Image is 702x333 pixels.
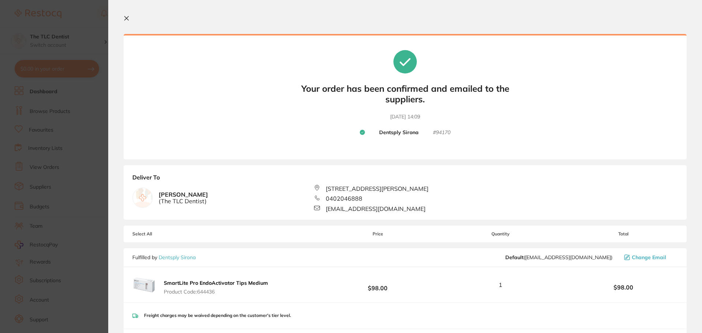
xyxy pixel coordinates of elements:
[162,280,270,295] button: SmartLite Pro EndoActivator Tips Medium Product Code:644436
[433,129,450,136] small: # 94170
[132,231,205,236] span: Select All
[505,254,612,260] span: clientservices@dentsplysirona.com
[144,313,291,318] p: Freight charges may be waived depending on the customer's tier level.
[632,254,666,260] span: Change Email
[159,198,208,204] span: ( The TLC Dentist )
[295,83,515,105] b: Your order has been confirmed and emailed to the suppliers.
[505,254,524,261] b: Default
[132,273,156,296] img: YzBwaTI3dw
[326,195,362,202] span: 0402046888
[133,188,152,208] img: empty.jpg
[132,174,678,185] b: Deliver To
[326,185,429,192] span: [STREET_ADDRESS][PERSON_NAME]
[622,254,678,261] button: Change Email
[569,284,678,291] b: $98.00
[569,231,678,236] span: Total
[164,280,268,286] b: SmartLite Pro EndoActivator Tips Medium
[159,191,208,205] b: [PERSON_NAME]
[132,254,196,260] p: Fulfilled by
[159,254,196,261] a: Dentsply Sirona
[323,231,432,236] span: Price
[326,205,426,212] span: [EMAIL_ADDRESS][DOMAIN_NAME]
[433,231,569,236] span: Quantity
[323,278,432,292] b: $98.00
[164,289,268,295] span: Product Code: 644436
[379,129,419,136] b: Dentsply Sirona
[499,281,502,288] span: 1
